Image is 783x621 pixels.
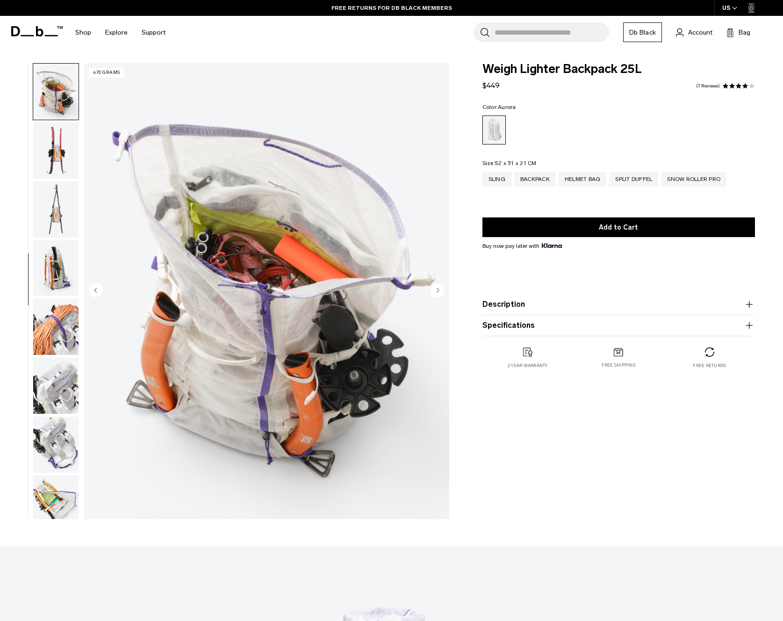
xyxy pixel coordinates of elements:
a: Account [676,27,712,38]
p: Free shipping [602,362,636,368]
span: Account [688,28,712,37]
img: Weigh_Lighter_Backpack_25L_7.png [84,63,449,519]
a: Split Duffel [609,172,658,187]
legend: Color: [482,104,516,110]
a: Helmet Bag [559,172,607,187]
li: 9 / 18 [84,63,449,519]
a: Db Black [623,22,662,42]
nav: Main Navigation [68,16,172,49]
img: Weigh_Lighter_Backpack_25L_10.png [33,240,79,296]
a: Support [142,16,165,49]
img: Weigh_Lighter_Backpack_25L_8.png [33,123,79,179]
a: Explore [105,16,128,49]
span: Buy now pay later with [482,242,562,250]
img: Weigh_Lighter_Backpack_25L_12.png [33,358,79,414]
button: Previous slide [89,283,103,299]
span: Bag [739,28,750,37]
a: Shop [75,16,91,49]
a: Snow Roller Pro [661,172,726,187]
span: $449 [482,81,500,90]
img: Weigh_Lighter_Backpack_25L_9.png [33,181,79,238]
button: Add to Cart [482,217,755,237]
button: Weigh_Lighter_Backpack_25L_7.png [33,63,79,120]
a: FREE RETURNS FOR DB BLACK MEMBERS [331,4,452,12]
button: Specifications [482,320,755,331]
button: Weigh_Lighter_Backpack_25L_8.png [33,122,79,179]
p: Free returns [693,362,726,369]
legend: Size: [482,160,537,166]
button: Next slide [431,283,445,299]
p: 2 year warranty [508,362,548,369]
button: Weigh_Lighter_Backpack_25L_14.png [33,475,79,532]
span: 52 x 31 x 21 CM [495,160,537,166]
button: Weigh_Lighter_Backpack_25L_11.png [33,298,79,355]
button: Description [482,299,755,310]
button: Bag [726,27,750,38]
img: Weigh_Lighter_Backpack_25L_11.png [33,299,79,355]
a: 7 reviews [696,84,720,88]
button: Weigh_Lighter_Backpack_25L_10.png [33,240,79,297]
img: {"height" => 20, "alt" => "Klarna"} [542,243,562,248]
img: Weigh_Lighter_Backpack_25L_7.png [33,64,79,120]
button: Weigh_Lighter_Backpack_25L_13.png [33,416,79,473]
img: Weigh_Lighter_Backpack_25L_13.png [33,417,79,473]
span: Weigh Lighter Backpack 25L [482,63,755,75]
a: Aurora [482,116,506,144]
a: Sling [482,172,511,187]
a: Backpack [514,172,556,187]
p: 470 grams [89,68,124,78]
span: Aurora [498,104,516,110]
img: Weigh_Lighter_Backpack_25L_14.png [33,476,79,532]
button: Weigh_Lighter_Backpack_25L_9.png [33,181,79,238]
